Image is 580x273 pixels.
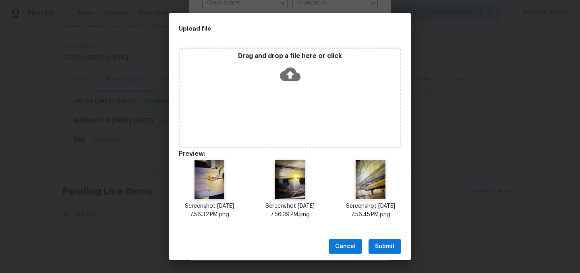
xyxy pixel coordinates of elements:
span: Submit [375,242,395,252]
img: CDgIu9Ur9SQAAAABJRU5ErkJggg== [275,159,305,200]
img: OPDkDMLfLzY8qH1w4MGBBwceHHhw4MGBew48EoR7bjzOHxx4cODBgQcHHhx4cKAceCQID0V4cODBgQcHHhx4cODBgU9x4JEgf... [355,159,385,200]
span: Cancel [335,242,356,252]
p: Screenshot [DATE] 7.56.45 PM.png [340,202,401,219]
p: Screenshot [DATE] 7.56.39 PM.png [259,202,321,219]
button: Submit [369,239,401,254]
h2: Upload file [179,24,365,33]
img: 1wChgp35aYHTAqcFTgucFjgt8M9ngdeuIPzzmeLU+LTAaYHTAqcFTgucFqgFzgChljjz0wKnBU4LnBY4LXBaYFngDBCWKc6d0... [194,159,224,200]
button: Cancel [329,239,362,254]
p: Drag and drop a file here or click [180,52,400,60]
p: Screenshot [DATE] 7.56.32 PM.png [179,202,240,219]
